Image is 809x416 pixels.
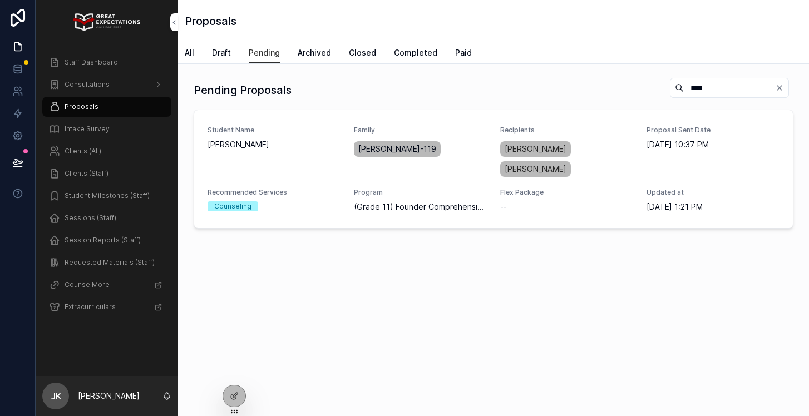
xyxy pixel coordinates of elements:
[349,43,376,65] a: Closed
[647,188,780,197] span: Updated at
[249,47,280,58] span: Pending
[455,47,472,58] span: Paid
[185,47,194,58] span: All
[647,126,780,135] span: Proposal Sent Date
[65,102,98,111] span: Proposals
[775,83,788,92] button: Clear
[42,52,171,72] a: Staff Dashboard
[298,43,331,65] a: Archived
[354,188,487,197] span: Program
[249,43,280,64] a: Pending
[65,258,155,267] span: Requested Materials (Staff)
[42,208,171,228] a: Sessions (Staff)
[505,164,566,175] span: [PERSON_NAME]
[42,141,171,161] a: Clients (All)
[42,164,171,184] a: Clients (Staff)
[42,186,171,206] a: Student Milestones (Staff)
[212,47,231,58] span: Draft
[65,125,110,133] span: Intake Survey
[65,80,110,89] span: Consultations
[358,143,436,155] span: [PERSON_NAME]-119
[36,44,178,331] div: scrollable content
[42,97,171,117] a: Proposals
[42,119,171,139] a: Intake Survey
[354,126,487,135] span: Family
[65,191,150,200] span: Student Milestones (Staff)
[394,47,437,58] span: Completed
[42,230,171,250] a: Session Reports (Staff)
[42,297,171,317] a: Extracurriculars
[208,126,341,135] span: Student Name
[65,147,101,156] span: Clients (All)
[42,75,171,95] a: Consultations
[65,169,108,178] span: Clients (Staff)
[298,47,331,58] span: Archived
[214,201,251,211] div: Counseling
[354,201,487,212] span: (Grade 11) Founder Comprehensive Program
[500,201,507,212] span: --
[212,43,231,65] a: Draft
[349,47,376,58] span: Closed
[65,280,110,289] span: CounselMore
[65,236,141,245] span: Session Reports (Staff)
[394,43,437,65] a: Completed
[500,161,571,177] a: [PERSON_NAME]
[208,188,341,197] span: Recommended Services
[42,275,171,295] a: CounselMore
[194,82,292,98] h1: Pending Proposals
[42,252,171,273] a: Requested Materials (Staff)
[65,58,118,67] span: Staff Dashboard
[194,110,793,228] a: Student Name[PERSON_NAME]Family[PERSON_NAME]-119Recipients[PERSON_NAME][PERSON_NAME]Proposal Sent...
[455,43,472,65] a: Paid
[185,13,236,29] h1: Proposals
[65,214,116,222] span: Sessions (Staff)
[51,389,61,403] span: JK
[73,13,140,31] img: App logo
[78,390,140,402] p: [PERSON_NAME]
[505,143,566,155] span: [PERSON_NAME]
[185,43,194,65] a: All
[500,188,633,197] span: Flex Package
[500,126,633,135] span: Recipients
[500,141,571,157] a: [PERSON_NAME]
[65,303,116,311] span: Extracurriculars
[647,139,780,150] span: [DATE] 10:37 PM
[647,201,780,212] span: [DATE] 1:21 PM
[208,139,341,150] span: [PERSON_NAME]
